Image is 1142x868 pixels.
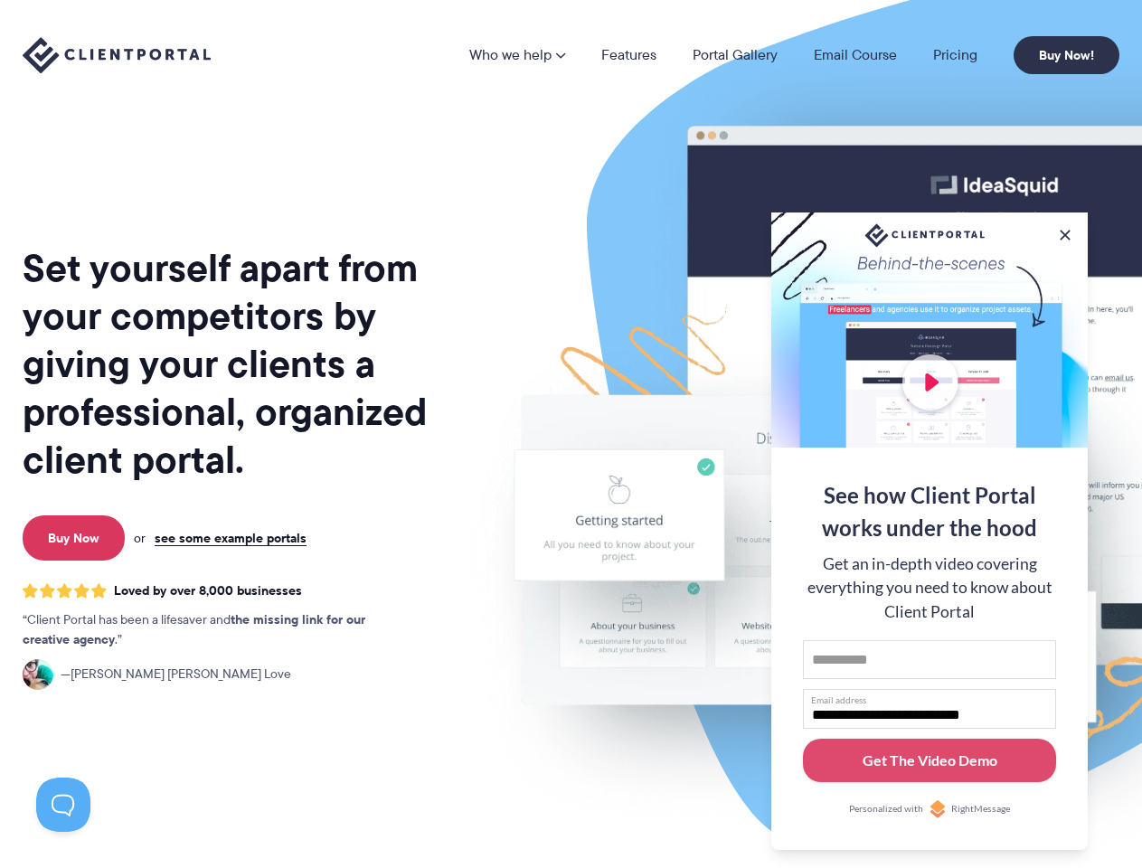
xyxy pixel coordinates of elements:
a: Personalized withRightMessage [803,800,1056,818]
a: Buy Now [23,515,125,561]
a: Buy Now! [1014,36,1119,74]
div: Get The Video Demo [863,750,997,771]
h1: Set yourself apart from your competitors by giving your clients a professional, organized client ... [23,244,461,484]
span: Loved by over 8,000 businesses [114,583,302,599]
a: Email Course [814,48,897,62]
input: Email address [803,689,1056,729]
span: or [134,530,146,546]
img: Personalized with RightMessage [929,800,947,818]
a: Features [601,48,656,62]
a: Who we help [469,48,565,62]
strong: the missing link for our creative agency [23,609,365,649]
div: See how Client Portal works under the hood [803,479,1056,544]
a: see some example portals [155,530,307,546]
span: Personalized with [849,802,923,816]
a: Pricing [933,48,977,62]
span: [PERSON_NAME] [PERSON_NAME] Love [61,665,291,684]
a: Portal Gallery [693,48,778,62]
button: Get The Video Demo [803,739,1056,783]
div: Get an in-depth video covering everything you need to know about Client Portal [803,552,1056,624]
span: RightMessage [951,802,1010,816]
p: Client Portal has been a lifesaver and . [23,610,402,650]
iframe: Toggle Customer Support [36,778,90,832]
